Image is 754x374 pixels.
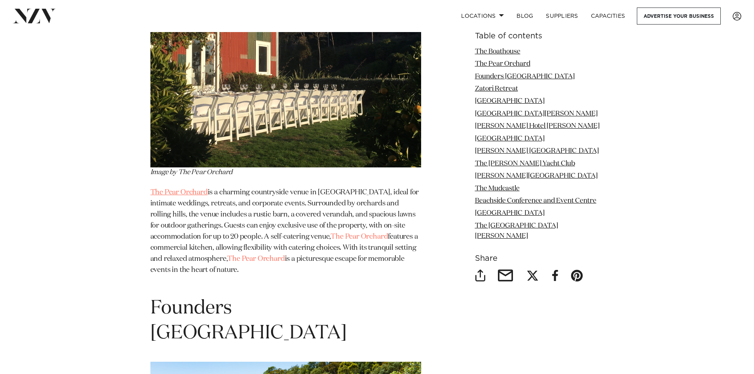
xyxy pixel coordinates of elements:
[475,173,598,179] a: [PERSON_NAME][GEOGRAPHIC_DATA]
[475,85,518,92] a: Zatori Retreat
[475,98,545,105] a: [GEOGRAPHIC_DATA]
[150,299,347,343] span: Founders [GEOGRAPHIC_DATA]
[475,222,558,239] a: The [GEOGRAPHIC_DATA][PERSON_NAME]
[475,73,575,80] a: Founders [GEOGRAPHIC_DATA]
[585,8,632,25] a: Capacities
[475,61,530,67] a: The Pear Orchard
[475,197,596,204] a: Beachside Conference and Event Centre
[330,233,388,240] a: The Pear Orchard
[475,110,598,117] a: [GEOGRAPHIC_DATA][PERSON_NAME]
[475,148,599,155] a: [PERSON_NAME] [GEOGRAPHIC_DATA]
[475,123,600,130] a: [PERSON_NAME] Hotel [PERSON_NAME]
[475,254,604,263] h6: Share
[455,8,510,25] a: Locations
[475,135,545,142] a: [GEOGRAPHIC_DATA]
[510,8,539,25] a: BLOG
[227,255,285,262] a: The Pear Orchard
[475,185,520,192] a: The Mudcastle
[637,8,721,25] a: Advertise your business
[475,32,604,40] h6: Table of contents
[150,189,419,273] span: is a charming countryside venue in [GEOGRAPHIC_DATA], ideal for intimate weddings, retreats, and ...
[150,189,208,196] a: The Pear Orchard
[13,9,56,23] img: nzv-logo.png
[475,210,545,217] a: [GEOGRAPHIC_DATA]
[475,48,520,55] a: The Boathouse
[475,160,575,167] a: The [PERSON_NAME] Yacht Club
[539,8,584,25] a: SUPPLIERS
[150,169,233,176] span: Image by The Pear Orchard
